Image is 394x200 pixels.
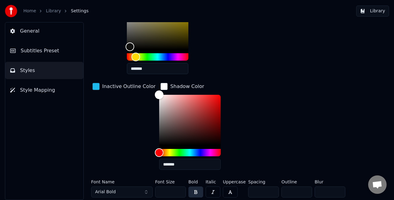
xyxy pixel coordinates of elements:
[315,180,345,184] label: Blur
[5,62,83,79] button: Styles
[356,6,389,17] button: Library
[21,47,59,54] span: Subtitles Preset
[5,22,83,40] button: General
[5,5,17,17] img: youka
[91,82,157,91] button: Inactive Outline Color
[281,180,312,184] label: Outline
[91,180,153,184] label: Font Name
[368,175,387,194] div: Open chat
[23,8,89,14] nav: breadcrumb
[159,149,221,156] div: Hue
[159,82,205,91] button: Shadow Color
[155,180,186,184] label: Font Size
[95,189,116,195] span: Arial Bold
[127,53,188,61] div: Hue
[46,8,61,14] a: Library
[206,180,220,184] label: Italic
[159,95,221,145] div: Color
[20,67,35,74] span: Styles
[188,180,203,184] label: Bold
[223,180,246,184] label: Uppercase
[71,8,88,14] span: Settings
[5,82,83,99] button: Style Mapping
[5,42,83,59] button: Subtitles Preset
[248,180,279,184] label: Spacing
[102,83,155,90] div: Inactive Outline Color
[23,8,36,14] a: Home
[20,86,55,94] span: Style Mapping
[170,83,204,90] div: Shadow Color
[20,27,39,35] span: General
